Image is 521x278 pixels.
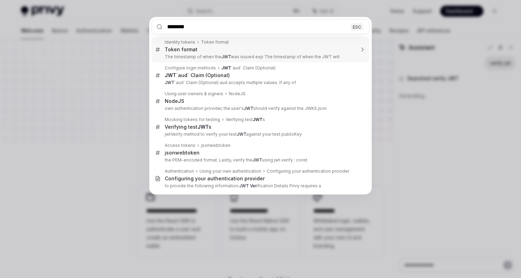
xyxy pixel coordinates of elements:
p: to provide the following information: ification Details Privy requires a [165,183,355,189]
b: JWT [252,157,262,163]
div: `aud` Claim (Optional) [165,72,230,78]
div: Configure login methods [165,65,216,71]
b: JWT [253,117,263,122]
div: Verifying test s [226,117,265,122]
div: Token format [201,39,229,45]
p: `aud` Claim (Optional) aud accepts multiple values. If any of [165,80,355,85]
div: Configuring your authentication provider [267,168,349,174]
b: JWT [237,132,246,137]
p: own authentication provider, the user's should verify against the JWKS.json [165,106,355,111]
b: JWT [165,80,174,85]
b: JWT [244,106,253,111]
div: ESC [351,23,363,30]
div: jsonwebtoken [201,143,231,148]
div: Using your own authentication [200,168,261,174]
div: Access tokens [165,143,195,148]
div: `aud` Claim (Optional) [221,65,275,71]
b: JWT [197,124,209,130]
b: JWT [165,72,176,78]
b: JWT [221,65,231,70]
div: Token format [165,46,197,53]
p: The timestamp of when the was issued exp The timestamp of when the JWT will [165,54,355,60]
div: Identity tokens [165,39,195,45]
div: Configuring your authentication provider [165,175,265,182]
div: Mocking tokens for testing [165,117,220,122]
div: jsonwebtoken [165,150,200,156]
div: Using user owners & signers [165,91,223,97]
div: NodeJS [165,98,184,104]
div: NodeJS [229,91,246,97]
p: jwtVerify method to verify your test against your test publicKey [165,132,355,137]
div: Authentication [165,168,194,174]
p: the PEM-encoded format. Lastly, verify the using jwt.verify : const [165,157,355,163]
b: JWT Ver [239,183,257,188]
b: JWT [221,54,231,59]
div: Verifying test s [165,124,211,130]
